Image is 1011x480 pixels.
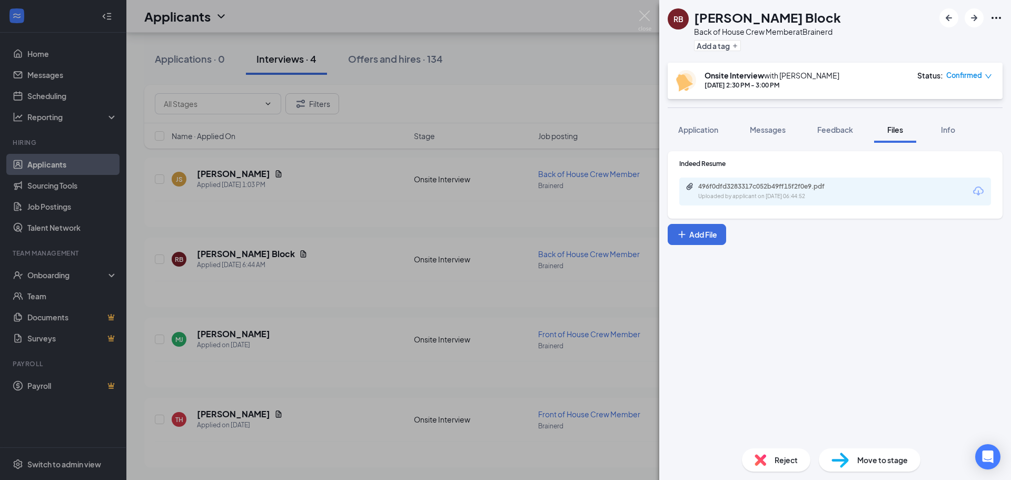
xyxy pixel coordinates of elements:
[673,14,683,24] div: RB
[694,40,741,51] button: PlusAdd a tag
[750,125,786,134] span: Messages
[694,8,841,26] h1: [PERSON_NAME] Block
[775,454,798,466] span: Reject
[857,454,908,466] span: Move to stage
[990,12,1003,24] svg: Ellipses
[679,159,991,168] div: Indeed Resume
[705,71,764,80] b: Onsite Interview
[946,70,982,81] span: Confirmed
[939,8,958,27] button: ArrowLeftNew
[698,182,846,191] div: 496f0dfd3283317c052b49ff15f2f0e9.pdf
[686,182,694,191] svg: Paperclip
[678,125,718,134] span: Application
[705,81,839,90] div: [DATE] 2:30 PM - 3:00 PM
[694,26,841,37] div: Back of House Crew Member at Brainerd
[968,12,980,24] svg: ArrowRight
[917,70,943,81] div: Status :
[732,43,738,49] svg: Plus
[975,444,1000,469] div: Open Intercom Messenger
[943,12,955,24] svg: ArrowLeftNew
[705,70,839,81] div: with [PERSON_NAME]
[686,182,856,201] a: Paperclip496f0dfd3283317c052b49ff15f2f0e9.pdfUploaded by applicant on [DATE] 06:44:52
[817,125,853,134] span: Feedback
[965,8,984,27] button: ArrowRight
[985,73,992,80] span: down
[941,125,955,134] span: Info
[887,125,903,134] span: Files
[972,185,985,198] svg: Download
[677,229,687,240] svg: Plus
[668,224,726,245] button: Add FilePlus
[698,192,856,201] div: Uploaded by applicant on [DATE] 06:44:52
